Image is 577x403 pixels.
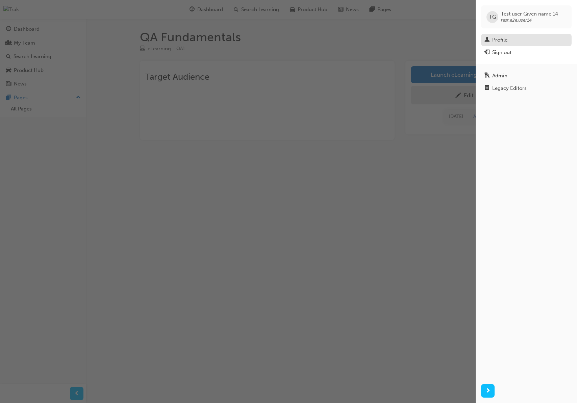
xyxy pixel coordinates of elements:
[492,36,507,44] div: Profile
[481,34,572,46] a: Profile
[481,82,572,95] a: Legacy Editors
[489,13,496,21] span: TG
[484,50,490,56] span: exit-icon
[501,17,532,23] span: test.e2e.user14
[492,84,527,92] div: Legacy Editors
[484,85,490,92] span: notepad-icon
[485,387,491,395] span: next-icon
[501,11,558,17] span: Test user Given name 14
[492,72,507,80] div: Admin
[484,37,490,43] span: man-icon
[484,73,490,79] span: keys-icon
[492,49,511,56] div: Sign out
[481,70,572,82] a: Admin
[481,46,572,59] button: Sign out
